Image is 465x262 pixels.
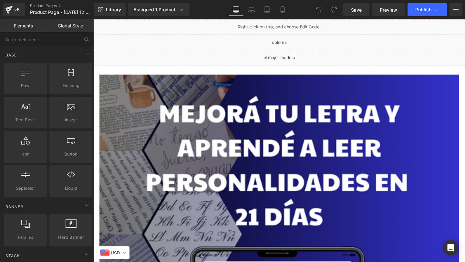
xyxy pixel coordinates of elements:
[18,243,28,248] span: USD
[6,185,45,192] span: Separator
[3,3,25,16] a: v6
[13,5,21,14] div: v6
[94,3,126,16] a: New Library
[259,3,275,16] a: Tablet
[5,204,24,210] span: Banner
[51,151,90,157] span: Button
[228,3,244,16] a: Desktop
[47,19,94,32] a: Global Style
[380,6,397,13] span: Preview
[275,3,290,16] a: Mobile
[6,234,45,241] span: Parallax
[30,3,104,8] a: Product Pages
[372,3,405,16] a: Preview
[6,116,45,123] span: Text Block
[30,10,92,15] span: Product Page - [DATE] 12:07:14
[5,253,21,259] span: Stack
[5,52,17,58] span: Base
[244,3,259,16] a: Laptop
[6,151,45,157] span: Icon
[51,185,90,192] span: Liquid
[51,82,90,89] span: Heading
[133,6,184,13] div: Assigned 1 Product
[6,82,45,89] span: Row
[449,3,462,16] button: More
[351,6,362,13] span: Save
[51,116,90,123] span: Image
[312,3,325,16] button: Undo
[443,240,459,256] div: Open Intercom Messenger
[106,7,121,13] span: Library
[408,3,447,16] button: Publish
[51,234,90,241] span: Hero Banner
[415,7,431,12] span: Publish
[328,3,341,16] button: Redo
